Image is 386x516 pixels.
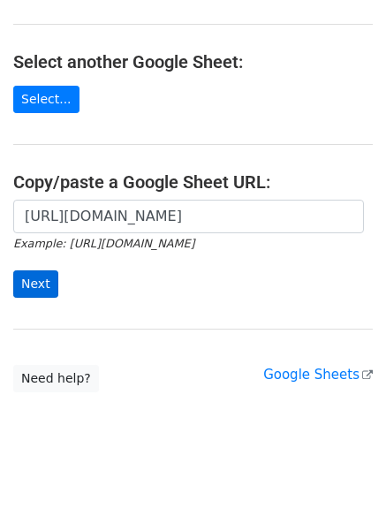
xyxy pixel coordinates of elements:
[13,200,364,233] input: Paste your Google Sheet URL here
[13,365,99,392] a: Need help?
[13,237,194,250] small: Example: [URL][DOMAIN_NAME]
[263,367,373,383] a: Google Sheets
[13,51,373,72] h4: Select another Google Sheet:
[13,171,373,193] h4: Copy/paste a Google Sheet URL:
[298,431,386,516] iframe: Chat Widget
[13,270,58,298] input: Next
[13,86,79,113] a: Select...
